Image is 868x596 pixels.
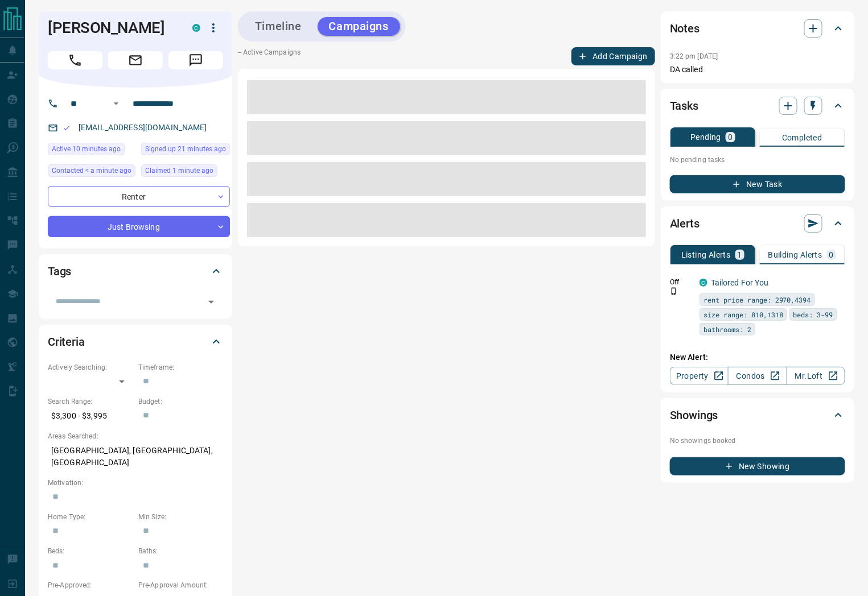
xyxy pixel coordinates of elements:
[48,262,71,280] h2: Tags
[670,210,845,237] div: Alerts
[238,47,301,65] p: -- Active Campaigns
[48,19,175,37] h1: [PERSON_NAME]
[670,52,718,60] p: 3:22 pm [DATE]
[728,133,733,141] p: 0
[670,351,845,363] p: New Alert:
[48,216,230,237] div: Just Browsing
[711,278,769,287] a: Tailored For You
[48,546,133,556] p: Beds:
[141,164,230,180] div: Mon Sep 15 2025
[670,214,700,233] h2: Alerts
[738,251,742,259] p: 1
[138,396,223,407] p: Budget:
[138,580,223,590] p: Pre-Approval Amount:
[48,512,133,522] p: Home Type:
[108,51,163,69] span: Email
[192,24,200,32] div: condos.ca
[768,251,822,259] p: Building Alerts
[48,143,135,159] div: Mon Sep 15 2025
[52,143,121,155] span: Active 10 minutes ago
[48,441,223,472] p: [GEOGRAPHIC_DATA], [GEOGRAPHIC_DATA], [GEOGRAPHIC_DATA]
[571,47,655,65] button: Add Campaign
[138,546,223,556] p: Baths:
[48,333,85,351] h2: Criteria
[48,186,230,207] div: Renter
[670,277,693,287] p: Off
[670,457,845,475] button: New Showing
[704,324,751,335] span: bathrooms: 2
[48,407,133,425] p: $3,300 - $3,995
[79,123,207,132] a: [EMAIL_ADDRESS][DOMAIN_NAME]
[670,436,845,446] p: No showings booked
[670,406,718,424] h2: Showings
[168,51,223,69] span: Message
[670,287,678,295] svg: Push Notification Only
[700,279,707,287] div: condos.ca
[782,134,822,142] p: Completed
[48,431,223,441] p: Areas Searched:
[318,17,400,36] button: Campaigns
[63,124,71,132] svg: Email Valid
[48,258,223,285] div: Tags
[690,133,721,141] p: Pending
[48,362,133,372] p: Actively Searching:
[138,512,223,522] p: Min Size:
[109,97,123,110] button: Open
[728,367,787,385] a: Condos
[670,64,845,76] p: DA called
[670,367,729,385] a: Property
[670,402,845,429] div: Showings
[203,294,219,310] button: Open
[787,367,845,385] a: Mr.Loft
[670,15,845,42] div: Notes
[704,309,783,320] span: size range: 810,1318
[48,51,102,69] span: Call
[145,143,226,155] span: Signed up 21 minutes ago
[244,17,313,36] button: Timeline
[52,165,131,176] span: Contacted < a minute ago
[141,143,230,159] div: Mon Sep 15 2025
[670,19,700,38] h2: Notes
[670,175,845,193] button: New Task
[681,251,731,259] p: Listing Alerts
[138,362,223,372] p: Timeframe:
[48,396,133,407] p: Search Range:
[829,251,834,259] p: 0
[145,165,213,176] span: Claimed 1 minute ago
[670,92,845,119] div: Tasks
[48,580,133,590] p: Pre-Approved:
[670,151,845,168] p: No pending tasks
[704,294,811,305] span: rent price range: 2970,4394
[670,97,698,115] h2: Tasks
[793,309,833,320] span: beds: 3-99
[48,478,223,488] p: Motivation:
[48,328,223,355] div: Criteria
[48,164,135,180] div: Mon Sep 15 2025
